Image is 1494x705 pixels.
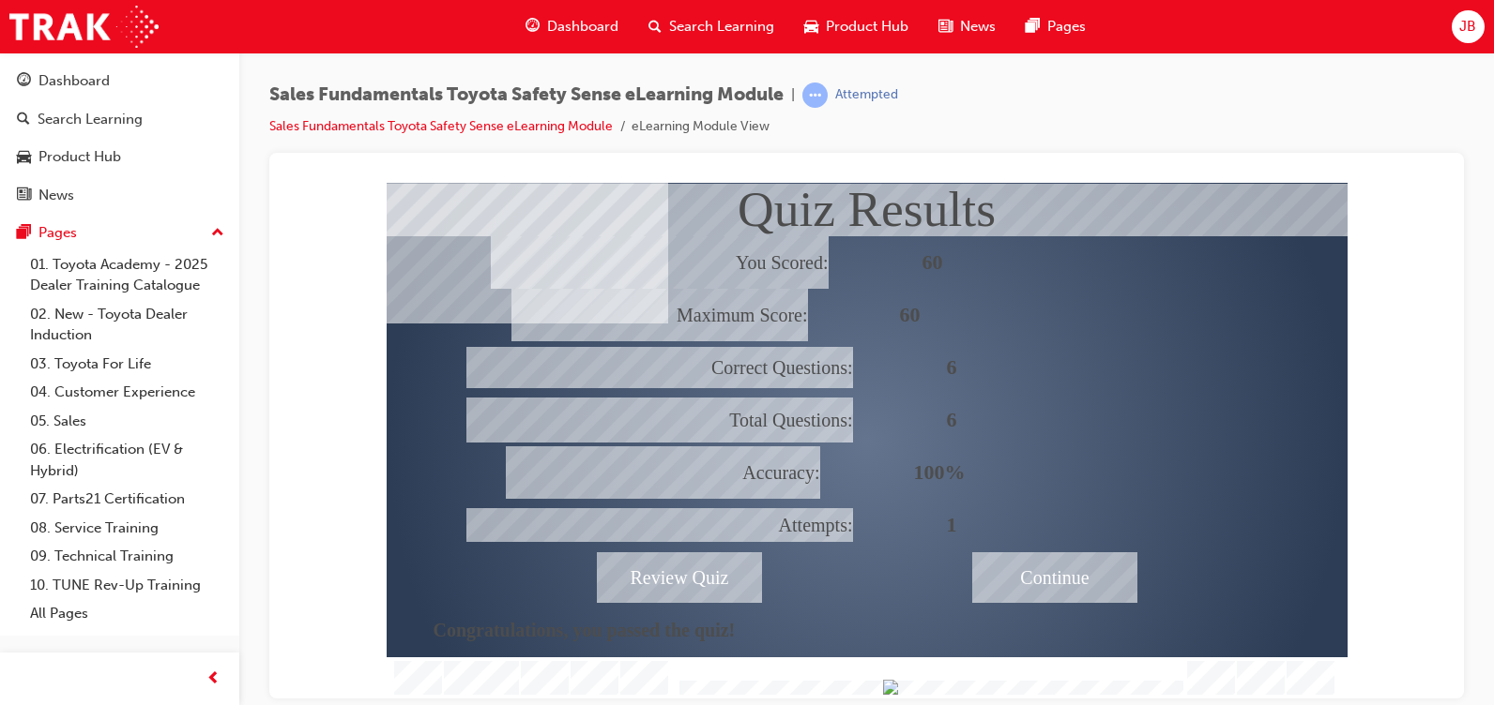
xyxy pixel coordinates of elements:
img: Thumb.png [599,497,614,512]
div: Product Hub [38,146,121,168]
div: 6 [663,158,984,211]
a: search-iconSearch Learning [633,7,789,46]
span: search-icon [648,15,662,38]
div: Search Learning [38,109,143,130]
span: Sales Fundamentals Toyota Safety Sense eLearning Module [269,84,784,106]
span: | [791,84,795,106]
span: Dashboard [547,16,618,37]
a: 06. Electrification (EV & Hybrid) [23,435,232,485]
a: All Pages [23,599,232,628]
div: Review Quiz [313,369,478,420]
span: Pages [1047,16,1086,37]
div: 6 [663,211,984,263]
div: 1 [663,316,984,368]
a: Search Learning [8,102,232,137]
a: 03. Toyota For Life [23,350,232,379]
div: News [38,185,74,206]
div: Attempts: [182,325,569,359]
span: Search Learning [669,16,774,37]
div: Correct Questions: [182,164,569,205]
span: search-icon [17,112,30,128]
img: Trak [9,6,159,48]
span: guage-icon [526,15,540,38]
a: 05. Sales [23,407,232,436]
span: JB [1459,16,1476,37]
div: You Scored: [206,53,544,106]
div: Quiz Results [102,1,1063,53]
div: Maximum Score: [227,106,524,158]
span: prev-icon [206,667,221,691]
button: JB [1452,10,1485,43]
a: 07. Parts21 Certification [23,485,232,514]
div: Progress, Slide 1 of 18 [599,497,614,512]
div: Accuracy: [221,263,536,316]
a: pages-iconPages [1011,7,1101,46]
a: News [8,178,232,213]
span: learningRecordVerb_ATTEMPT-icon [802,82,828,108]
div: Dashboard [38,70,110,92]
span: pages-icon [17,225,31,242]
button: Pages [8,216,232,250]
button: DashboardSearch LearningProduct HubNews [8,60,232,216]
a: guage-iconDashboard [511,7,633,46]
span: car-icon [17,149,31,166]
a: Product Hub [8,140,232,174]
a: 09. Technical Training [23,542,232,571]
span: up-icon [211,221,224,246]
span: guage-icon [17,73,31,90]
a: 10. TUNE Rev-Up Training [23,571,232,600]
a: 04. Customer Experience [23,378,232,407]
span: pages-icon [1026,15,1040,38]
li: eLearning Module View [632,116,770,138]
a: 02. New - Toyota Dealer Induction [23,300,232,350]
span: news-icon [938,15,953,38]
div: Pages [38,222,77,244]
a: 01. Toyota Academy - 2025 Dealer Training Catalogue [23,250,232,300]
a: Sales Fundamentals Toyota Safety Sense eLearning Module [269,118,613,134]
span: News [960,16,996,37]
div: Attempted [835,86,898,104]
span: news-icon [17,187,31,204]
div: 100% [630,263,944,316]
div: Congratulations, you passed the quiz! [149,421,1016,473]
a: 08. Service Training [23,514,232,543]
a: news-iconNews [923,7,1011,46]
a: Dashboard [8,64,232,98]
span: car-icon [804,15,818,38]
div: 60 [638,53,960,106]
span: Product Hub [826,16,908,37]
a: car-iconProduct Hub [789,7,923,46]
div: Total Questions: [182,215,569,260]
div: 60 [616,106,938,158]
